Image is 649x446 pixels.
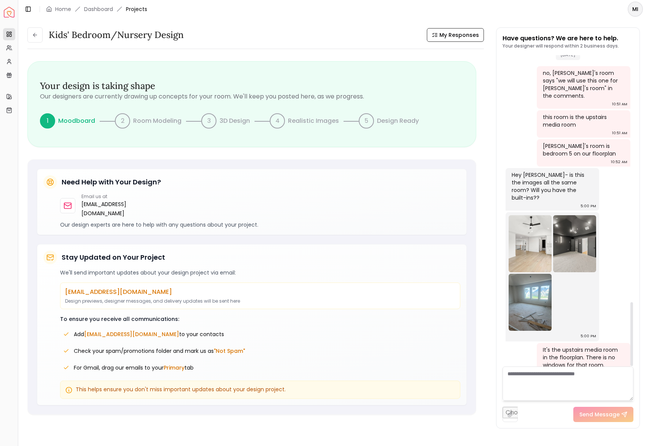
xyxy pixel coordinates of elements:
div: 3 [201,113,216,129]
button: My Responses [427,28,484,42]
p: Our design experts are here to help with any questions about your project. [60,221,460,229]
div: 5 [359,113,374,129]
div: no, [PERSON_NAME]'s room says "we will use this one for [PERSON_NAME]'s room" in the comments. [543,69,623,100]
span: My Responses [439,31,479,39]
div: 10:51 AM [612,129,627,137]
div: [PERSON_NAME]'s room is bedroom 5 on our floorplan [543,142,623,157]
div: 5:00 PM [581,332,596,340]
h5: Stay Updated on Your Project [62,252,165,263]
button: MI [628,2,643,17]
a: Home [55,5,71,13]
h3: Your design is taking shape [40,80,464,92]
img: Chat Image [509,274,552,331]
p: Design previews, designer messages, and delivery updates will be sent here [65,298,455,304]
div: 10:52 AM [611,158,627,166]
div: It's the upstairs media room in the floorplan. There is no windows for that room. This "media roo... [543,346,623,399]
nav: breadcrumb [46,5,147,13]
img: Spacejoy Logo [4,7,14,17]
p: 3D Design [220,116,250,125]
span: Projects [126,5,147,13]
p: Email us at [81,194,151,200]
span: Check your spam/promotions folder and mark us as [74,347,245,355]
p: Our designers are currently drawing up concepts for your room. We'll keep you posted here, as we ... [40,92,464,101]
h3: Kids' Bedroom/Nursery design [49,29,184,41]
a: Dashboard [84,5,113,13]
p: Moodboard [58,116,95,125]
span: This helps ensure you don't miss important updates about your design project. [76,386,286,393]
p: We'll send important updates about your design project via email: [60,269,460,276]
span: MI [628,2,642,16]
p: Your designer will respond within 2 business days. [503,43,619,49]
div: 10:51 AM [612,100,627,108]
div: 1 [40,113,55,129]
img: Chat Image [553,215,596,272]
p: To ensure you receive all communications: [60,315,460,323]
p: Room Modeling [133,116,181,125]
p: Realistic Images [288,116,339,125]
div: 2 [115,113,130,129]
span: [EMAIL_ADDRESS][DOMAIN_NAME] [84,330,179,338]
span: Primary [164,364,185,371]
img: Chat Image [509,215,552,272]
div: 5:00 PM [581,202,596,210]
span: "Not Spam" [214,347,245,355]
p: Have questions? We are here to help. [503,34,619,43]
div: this room is the upstairs media room [543,113,623,129]
p: Design Ready [377,116,419,125]
div: Hey [PERSON_NAME]- is this the images all the same room? Will you have the built-ins?? [512,171,592,202]
span: For Gmail, drag our emails to your tab [74,364,194,371]
div: 4 [270,113,285,129]
p: [EMAIL_ADDRESS][DOMAIN_NAME] [65,287,455,297]
a: Spacejoy [4,7,14,17]
a: [EMAIL_ADDRESS][DOMAIN_NAME] [81,200,151,218]
h5: Need Help with Your Design? [62,177,161,187]
span: Add to your contacts [74,330,224,338]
